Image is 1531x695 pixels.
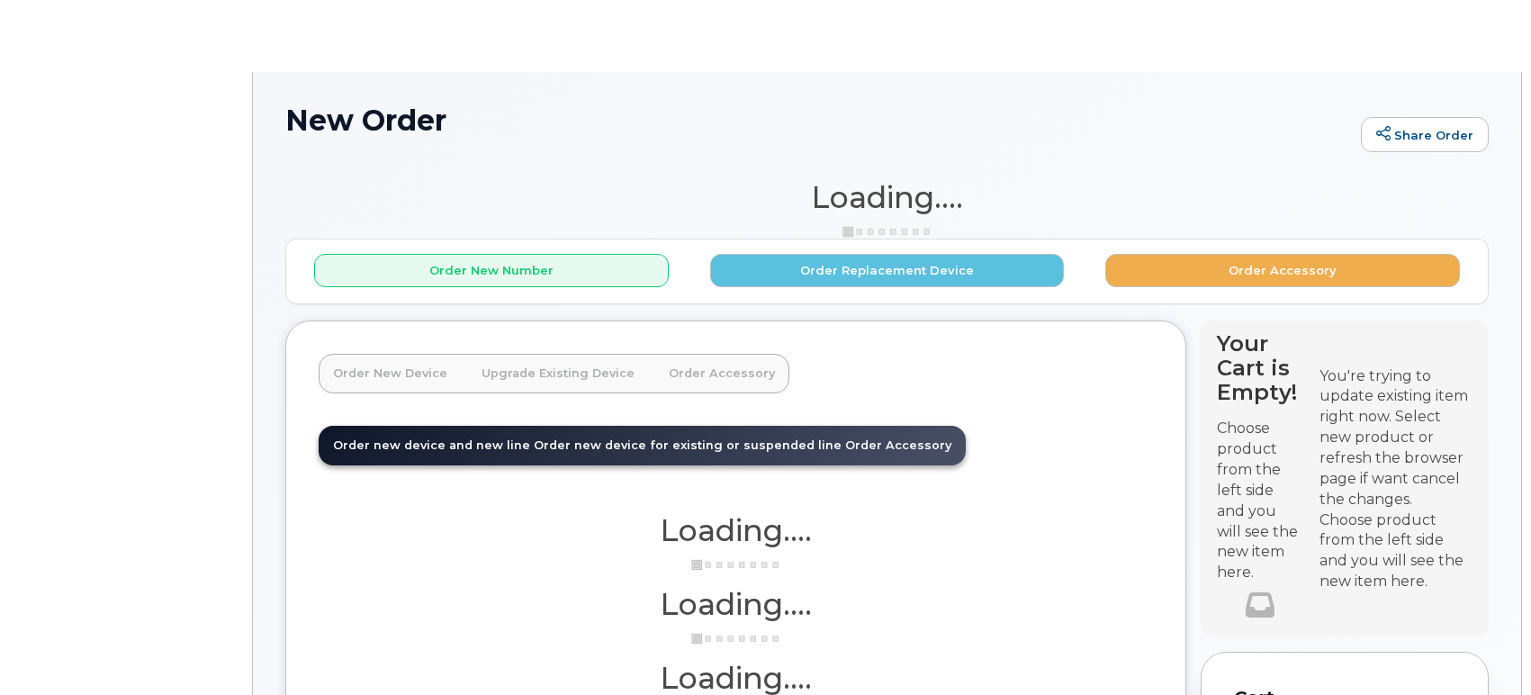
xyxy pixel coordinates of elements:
[1217,419,1303,583] p: Choose product from the left side and you will see the new item here.
[333,438,530,452] span: Order new device and new line
[319,662,1153,694] h1: Loading....
[319,354,462,393] a: Order New Device
[1105,254,1460,287] button: Order Accessory
[285,181,1489,213] h1: Loading....
[1217,331,1303,404] h4: Your Cart is Empty!
[710,254,1065,287] button: Order Replacement Device
[319,588,1153,620] h1: Loading....
[285,104,1352,136] h1: New Order
[845,438,951,452] span: Order Accessory
[691,632,781,645] img: ajax-loader-3a6953c30dc77f0bf724df975f13086db4f4c1262e45940f03d1251963f1bf2e.gif
[1319,366,1472,510] div: You're trying to update existing item right now. Select new product or refresh the browser page i...
[319,514,1153,546] h1: Loading....
[1319,510,1472,592] div: Choose product from the left side and you will see the new item here.
[842,225,932,239] img: ajax-loader-3a6953c30dc77f0bf724df975f13086db4f4c1262e45940f03d1251963f1bf2e.gif
[654,354,789,393] a: Order Accessory
[1361,117,1489,153] a: Share Order
[467,354,649,393] a: Upgrade Existing Device
[534,438,842,452] span: Order new device for existing or suspended line
[691,558,781,572] img: ajax-loader-3a6953c30dc77f0bf724df975f13086db4f4c1262e45940f03d1251963f1bf2e.gif
[314,254,669,287] button: Order New Number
